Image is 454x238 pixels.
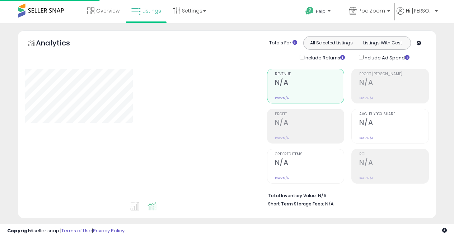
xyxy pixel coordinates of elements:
a: Terms of Use [61,227,92,234]
h2: N/A [359,118,429,128]
span: N/A [325,200,334,207]
div: Include Returns [294,53,354,62]
h5: Analytics [36,38,84,50]
small: Prev: N/A [275,136,289,140]
span: Overview [96,7,120,14]
span: Profit [PERSON_NAME] [359,72,429,76]
span: ROI [359,152,429,156]
a: Privacy Policy [93,227,125,234]
button: Listings With Cost [357,38,408,48]
span: Listings [142,7,161,14]
span: Ordered Items [275,152,344,156]
span: Profit [275,112,344,116]
b: Short Term Storage Fees: [268,201,324,207]
small: Prev: N/A [359,136,373,140]
small: Prev: N/A [359,96,373,100]
span: Revenue [275,72,344,76]
h2: N/A [275,78,344,88]
a: Hi [PERSON_NAME] [397,7,438,23]
i: Get Help [305,6,314,15]
strong: Copyright [7,227,33,234]
h2: N/A [359,78,429,88]
h2: N/A [275,118,344,128]
a: Help [300,1,343,23]
span: Avg. Buybox Share [359,112,429,116]
li: N/A [268,191,423,199]
span: Help [316,8,326,14]
h2: N/A [359,159,429,168]
span: PoolZoom [359,7,385,14]
div: seller snap | | [7,228,125,234]
small: Prev: N/A [275,176,289,180]
span: Hi [PERSON_NAME] [406,7,433,14]
button: All Selected Listings [305,38,357,48]
div: Totals For [269,40,297,47]
small: Prev: N/A [359,176,373,180]
h2: N/A [275,159,344,168]
b: Total Inventory Value: [268,193,317,199]
div: Include Ad Spend [354,53,421,62]
small: Prev: N/A [275,96,289,100]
